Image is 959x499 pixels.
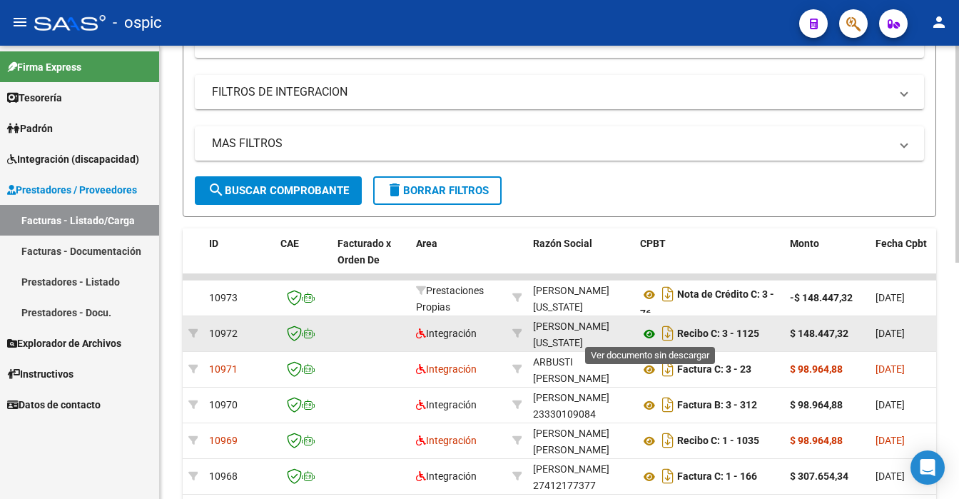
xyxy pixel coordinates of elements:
span: Prestaciones Propias [416,285,484,313]
mat-panel-title: FILTROS DE INTEGRACION [212,84,890,100]
span: Fecha Cpbt [876,238,927,249]
datatable-header-cell: Monto [784,228,870,291]
span: Integración [416,435,477,446]
datatable-header-cell: CAE [275,228,332,291]
mat-icon: delete [386,181,403,198]
mat-icon: search [208,181,225,198]
span: [DATE] [876,363,905,375]
i: Descargar documento [659,393,677,416]
strong: $ 148.447,32 [790,328,848,339]
span: [DATE] [876,435,905,446]
div: Open Intercom Messenger [910,450,945,485]
span: [DATE] [876,399,905,410]
span: CAE [280,238,299,249]
span: 10969 [209,435,238,446]
span: 10972 [209,328,238,339]
span: Prestadores / Proveedores [7,182,137,198]
div: 27345259142 [533,425,629,455]
strong: -$ 148.447,32 [790,292,853,303]
strong: $ 98.964,88 [790,363,843,375]
i: Descargar documento [659,429,677,452]
datatable-header-cell: CPBT [634,228,784,291]
span: 10970 [209,399,238,410]
div: ARBUSTI [PERSON_NAME] [PERSON_NAME] [533,354,629,403]
span: Tesorería [7,90,62,106]
span: Borrar Filtros [386,184,489,197]
mat-expansion-panel-header: MAS FILTROS [195,126,924,161]
span: Integración [416,470,477,482]
span: Buscar Comprobante [208,184,349,197]
strong: Nota de Crédito C: 3 - 76 [640,289,774,320]
strong: $ 307.654,34 [790,470,848,482]
div: [PERSON_NAME] [US_STATE] [533,318,629,351]
div: 23330109084 [533,390,629,420]
div: 27333114629 [533,354,629,384]
span: Instructivos [7,366,73,382]
div: [PERSON_NAME] [533,390,609,406]
div: 27412177377 [533,461,629,491]
i: Descargar documento [659,322,677,345]
mat-icon: menu [11,14,29,31]
span: ID [209,238,218,249]
button: Borrar Filtros [373,176,502,205]
span: Integración [416,328,477,339]
mat-expansion-panel-header: FILTROS DE INTEGRACION [195,75,924,109]
div: [PERSON_NAME] [PERSON_NAME] [533,425,629,458]
span: Firma Express [7,59,81,75]
datatable-header-cell: Razón Social [527,228,634,291]
i: Descargar documento [659,465,677,488]
span: Padrón [7,121,53,136]
strong: $ 98.964,88 [790,399,843,410]
mat-panel-title: MAS FILTROS [212,136,890,151]
mat-icon: person [930,14,948,31]
span: Integración (discapacidad) [7,151,139,167]
div: [PERSON_NAME] [533,461,609,478]
span: Integración [416,363,477,375]
span: [DATE] [876,470,905,482]
div: 27250168514 [533,283,629,313]
datatable-header-cell: ID [203,228,275,291]
span: Integración [416,399,477,410]
strong: Factura C: 1 - 166 [677,471,757,483]
span: Area [416,238,437,249]
span: Razón Social [533,238,592,249]
span: 10971 [209,363,238,375]
strong: Factura B: 3 - 312 [677,400,757,411]
span: Explorador de Archivos [7,336,121,351]
strong: Recibo C: 3 - 1125 [677,328,759,340]
span: Monto [790,238,819,249]
i: Descargar documento [659,358,677,380]
span: CPBT [640,238,666,249]
strong: Factura C: 3 - 23 [677,364,751,375]
strong: Recibo C: 1 - 1035 [677,435,759,447]
span: [DATE] [876,292,905,303]
span: [DATE] [876,328,905,339]
div: 27250168514 [533,318,629,348]
span: Datos de contacto [7,397,101,413]
i: Descargar documento [659,283,677,306]
datatable-header-cell: Fecha Cpbt [870,228,934,291]
button: Buscar Comprobante [195,176,362,205]
strong: $ 98.964,88 [790,435,843,446]
span: 10968 [209,470,238,482]
datatable-header-cell: Area [410,228,507,291]
span: 10973 [209,292,238,303]
span: - ospic [113,7,162,39]
datatable-header-cell: Facturado x Orden De [332,228,410,291]
div: [PERSON_NAME] [US_STATE] [533,283,629,316]
span: Facturado x Orden De [338,238,391,266]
